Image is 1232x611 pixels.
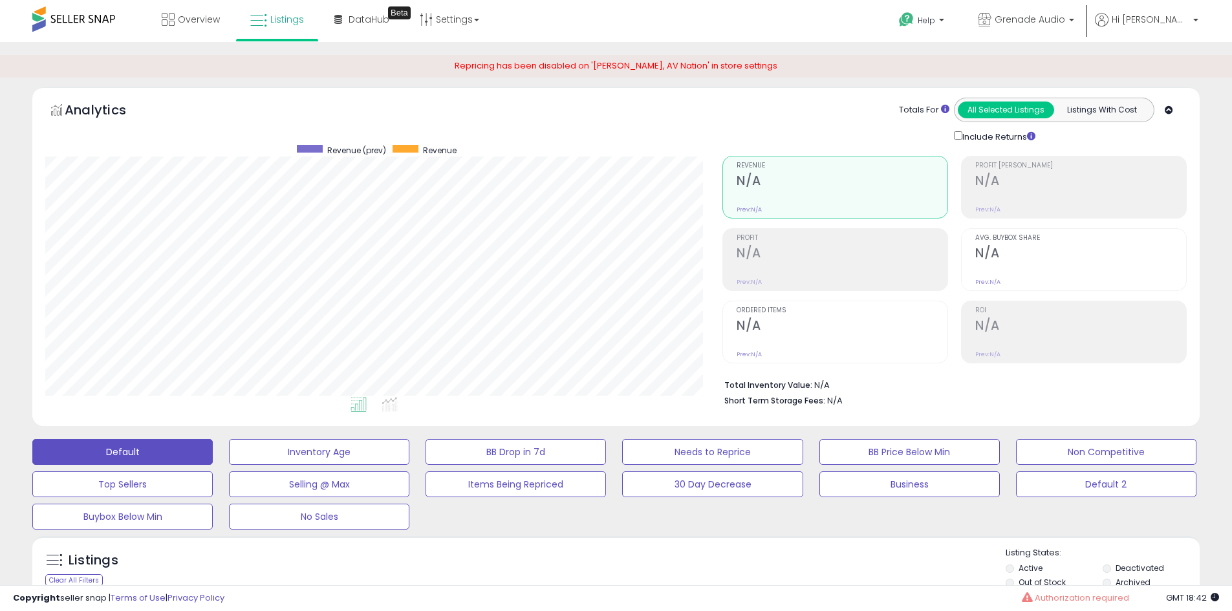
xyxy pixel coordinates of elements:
[975,278,1000,286] small: Prev: N/A
[737,278,762,286] small: Prev: N/A
[889,2,957,42] a: Help
[69,552,118,570] h5: Listings
[995,13,1065,26] span: Grenade Audio
[1095,13,1198,42] a: Hi [PERSON_NAME]
[1016,439,1196,465] button: Non Competitive
[724,395,825,406] b: Short Term Storage Fees:
[737,307,947,314] span: Ordered Items
[1166,592,1219,604] span: 2025-09-11 18:42 GMT
[13,592,224,605] div: seller snap | |
[737,162,947,169] span: Revenue
[827,394,843,407] span: N/A
[918,15,935,26] span: Help
[1016,471,1196,497] button: Default 2
[1116,577,1151,588] label: Archived
[423,145,457,156] span: Revenue
[178,13,220,26] span: Overview
[1112,13,1189,26] span: Hi [PERSON_NAME]
[819,439,1000,465] button: BB Price Below Min
[32,504,213,530] button: Buybox Below Min
[958,102,1054,118] button: All Selected Listings
[975,173,1186,191] h2: N/A
[737,350,762,358] small: Prev: N/A
[975,350,1000,358] small: Prev: N/A
[622,439,803,465] button: Needs to Reprice
[229,471,409,497] button: Selling @ Max
[975,246,1186,263] h2: N/A
[45,574,103,586] div: Clear All Filters
[349,13,389,26] span: DataHub
[111,592,166,604] a: Terms of Use
[975,235,1186,242] span: Avg. Buybox Share
[65,101,151,122] h5: Analytics
[622,471,803,497] button: 30 Day Decrease
[737,173,947,191] h2: N/A
[32,471,213,497] button: Top Sellers
[737,318,947,336] h2: N/A
[426,439,606,465] button: BB Drop in 7d
[737,246,947,263] h2: N/A
[455,59,777,72] span: Repricing has been disabled on '[PERSON_NAME], AV Nation' in store settings
[975,318,1186,336] h2: N/A
[975,206,1000,213] small: Prev: N/A
[944,129,1051,144] div: Include Returns
[426,471,606,497] button: Items Being Repriced
[975,307,1186,314] span: ROI
[229,504,409,530] button: No Sales
[1116,563,1164,573] label: Deactivated
[899,104,949,116] div: Totals For
[737,206,762,213] small: Prev: N/A
[724,380,812,391] b: Total Inventory Value:
[1054,102,1150,118] button: Listings With Cost
[1006,547,1200,559] p: Listing States:
[1019,577,1066,588] label: Out of Stock
[1019,563,1043,573] label: Active
[13,592,60,604] strong: Copyright
[975,162,1186,169] span: Profit [PERSON_NAME]
[32,439,213,465] button: Default
[270,13,304,26] span: Listings
[819,471,1000,497] button: Business
[724,376,1177,392] li: N/A
[168,592,224,604] a: Privacy Policy
[388,6,411,19] div: Tooltip anchor
[737,235,947,242] span: Profit
[327,145,386,156] span: Revenue (prev)
[229,439,409,465] button: Inventory Age
[898,12,914,28] i: Get Help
